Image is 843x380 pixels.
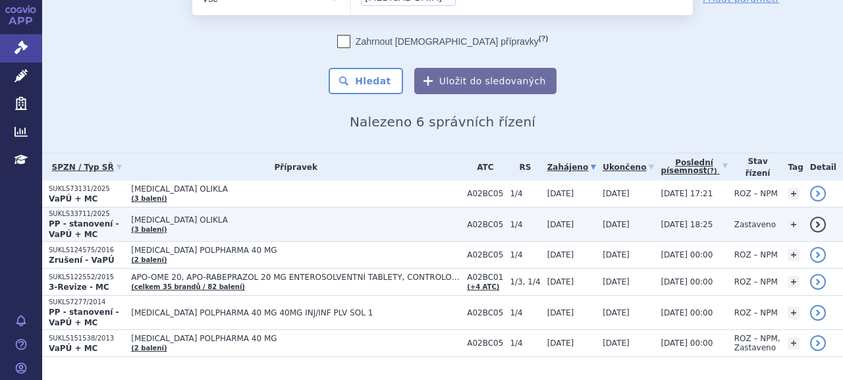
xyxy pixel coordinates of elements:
[350,114,535,130] span: Nalezeno 6 správních řízení
[510,308,540,317] span: 1/4
[734,277,778,286] span: ROZ – NPM
[603,158,654,176] a: Ukončeno
[788,307,800,319] a: +
[131,215,460,225] span: [MEDICAL_DATA] OLIKLA
[49,273,124,282] p: SUKLS122552/2015
[337,35,548,48] label: Zahrnout [DEMOGRAPHIC_DATA] přípravky
[49,246,124,255] p: SUKLS124575/2016
[547,158,596,176] a: Zahájeno
[788,188,800,200] a: +
[603,250,630,259] span: [DATE]
[547,250,574,259] span: [DATE]
[781,153,803,180] th: Tag
[734,220,776,229] span: Zastaveno
[49,308,119,327] strong: PP - stanovení - VaPÚ + MC
[131,195,167,202] a: (3 balení)
[467,339,503,348] span: A02BC05
[661,339,713,348] span: [DATE] 00:00
[547,339,574,348] span: [DATE]
[131,334,460,343] span: [MEDICAL_DATA] POLPHARMA 40 MG
[49,184,124,194] p: SUKLS73131/2025
[734,250,778,259] span: ROZ – NPM
[603,308,630,317] span: [DATE]
[788,219,800,231] a: +
[131,256,167,263] a: (2 balení)
[661,153,727,180] a: Poslednípísemnost(?)
[49,256,115,265] strong: Zrušení - VaPÚ
[810,186,826,202] a: detail
[603,220,630,229] span: [DATE]
[603,277,630,286] span: [DATE]
[510,250,540,259] span: 1/4
[467,220,503,229] span: A02BC05
[503,153,540,180] th: RS
[661,308,713,317] span: [DATE] 00:00
[49,158,124,176] a: SPZN / Typ SŘ
[131,344,167,352] a: (2 balení)
[734,189,778,198] span: ROZ – NPM
[131,273,460,282] span: APO-OME 20, APO-RABEPRAZOL 20 MG ENTEROSOLVENTNÍ TABLETY, CONTROLOC…
[728,153,782,180] th: Stav řízení
[510,189,540,198] span: 1/4
[661,220,713,229] span: [DATE] 18:25
[49,219,119,239] strong: PP - stanovení - VaPÚ + MC
[124,153,460,180] th: Přípravek
[467,283,499,290] a: (+4 ATC)
[547,220,574,229] span: [DATE]
[467,250,503,259] span: A02BC05
[788,276,800,288] a: +
[539,34,548,43] abbr: (?)
[131,184,460,194] span: [MEDICAL_DATA] OLIKLA
[661,250,713,259] span: [DATE] 00:00
[49,298,124,307] p: SUKLS7277/2014
[49,334,124,343] p: SUKLS151538/2013
[788,337,800,349] a: +
[707,167,717,175] abbr: (?)
[734,334,780,352] span: ROZ – NPM, Zastaveno
[467,308,503,317] span: A02BC05
[49,209,124,219] p: SUKLS33711/2025
[803,153,843,180] th: Detail
[467,273,503,282] span: A02BC01
[49,283,109,292] strong: 3-Revize - MC
[131,283,245,290] a: (celkem 35 brandů / 82 balení)
[661,189,713,198] span: [DATE] 17:21
[414,68,557,94] button: Uložit do sledovaných
[788,249,800,261] a: +
[547,277,574,286] span: [DATE]
[49,344,97,353] strong: VaPÚ + MC
[810,305,826,321] a: detail
[734,308,778,317] span: ROZ – NPM
[547,189,574,198] span: [DATE]
[510,220,540,229] span: 1/4
[131,246,460,255] span: [MEDICAL_DATA] POLPHARMA 40 MG
[810,247,826,263] a: detail
[329,68,403,94] button: Hledat
[547,308,574,317] span: [DATE]
[603,339,630,348] span: [DATE]
[49,194,97,204] strong: VaPÚ + MC
[810,335,826,351] a: detail
[131,226,167,233] a: (3 balení)
[131,308,460,317] span: [MEDICAL_DATA] POLPHARMA 40 MG 40MG INJ/INF PLV SOL 1
[467,189,503,198] span: A02BC05
[810,274,826,290] a: detail
[510,277,540,286] span: 1/3, 1/4
[810,217,826,232] a: detail
[661,277,713,286] span: [DATE] 00:00
[510,339,540,348] span: 1/4
[460,153,503,180] th: ATC
[603,189,630,198] span: [DATE]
